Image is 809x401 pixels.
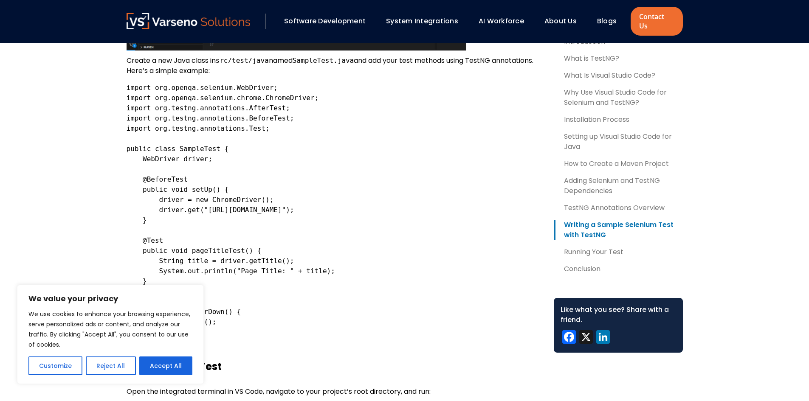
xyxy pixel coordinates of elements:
[127,360,540,373] h3: Running Your Test
[127,84,335,346] code: import org.openqa.selenium.WebDriver; import org.openqa.selenium.chrome.ChromeDriver; import org....
[386,16,458,26] a: System Integrations
[127,387,540,397] p: Open the integrated terminal in VS Code, navigate to your project’s root directory, and run:
[593,14,629,28] div: Blogs
[127,13,251,29] img: Varseno Solutions – Product Engineering & IT Services
[127,56,540,76] p: Create a new Java class in named and add your test methods using TestNG annotations. Here’s a sim...
[86,356,135,375] button: Reject All
[284,16,366,26] a: Software Development
[479,16,524,26] a: AI Workforce
[382,14,470,28] div: System Integrations
[561,330,578,346] a: Facebook
[474,14,536,28] div: AI Workforce
[540,14,589,28] div: About Us
[293,56,354,64] code: SampleTest.java
[561,305,676,325] div: Like what you see? Share with a friend.
[280,14,378,28] div: Software Development
[127,13,251,30] a: Varseno Solutions – Product Engineering & IT Services
[216,56,269,64] code: src/test/java
[554,159,683,169] a: How to Create a Maven Project
[554,247,683,257] a: Running Your Test
[139,356,192,375] button: Accept All
[554,264,683,274] a: Conclusion
[544,16,577,26] a: About Us
[28,309,192,350] p: We use cookies to enhance your browsing experience, serve personalized ads or content, and analyz...
[554,115,683,125] a: Installation Process
[631,7,682,36] a: Contact Us
[554,220,683,240] a: Writing a Sample Selenium Test with TestNG
[597,16,617,26] a: Blogs
[554,53,683,64] a: What is TestNG?
[578,330,595,346] a: X
[554,132,683,152] a: Setting up Visual Studio Code for Java
[28,294,192,304] p: We value your privacy
[554,176,683,196] a: Adding Selenium and TestNG Dependencies
[554,87,683,108] a: Why Use Visual Studio Code for Selenium and TestNG?
[28,356,82,375] button: Customize
[595,330,612,346] a: LinkedIn
[554,70,683,81] a: What Is Visual Studio Code?
[554,203,683,213] a: TestNG Annotations Overview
